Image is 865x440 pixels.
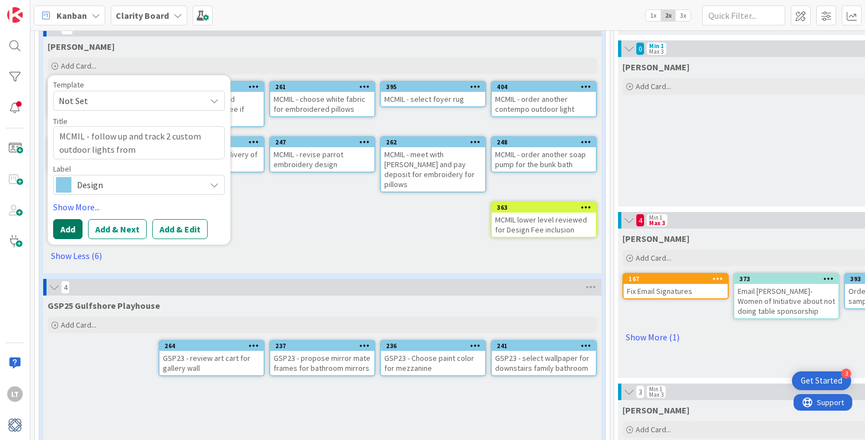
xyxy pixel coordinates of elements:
[386,83,485,91] div: 395
[61,61,96,71] span: Add Card...
[649,386,662,392] div: Min 1
[649,392,663,397] div: Max 3
[88,219,147,239] button: Add & Next
[53,200,225,214] a: Show More...
[53,126,225,159] textarea: MCMIL - follow up and track 2 custom outdoor lights from [GEOGRAPHIC_DATA]
[649,49,663,54] div: Max 3
[53,165,71,173] span: Label
[491,340,597,376] a: 241GSP23 - select wallpaper for downstairs family bathroom
[624,284,728,298] div: Fix Email Signatures
[159,341,264,351] div: 264
[381,82,485,106] div: 395MCMIL - select foyer rug
[275,138,374,146] div: 247
[48,300,160,311] span: GSP25 Gulfshore Playhouse
[61,281,70,294] span: 4
[270,92,374,116] div: MCMIL - choose white fabric for embroidered pillows
[152,219,208,239] button: Add & Edit
[649,215,662,220] div: Min 1
[48,247,597,265] a: Show Less (6)
[7,417,23,433] img: avatar
[636,385,645,398] span: 3
[492,82,596,116] div: 404MCMIL - order another contempo outdoor light
[269,136,375,173] a: 247MCMIL - revise parrot embroidery design
[159,341,264,375] div: 264GSP23 - review art cart for gallery wall
[801,375,842,386] div: Get Started
[734,274,838,284] div: 373
[386,138,485,146] div: 262
[381,137,485,191] div: 262MCMIL - meet with [PERSON_NAME] and pay deposit for embroidery for pillows
[381,351,485,375] div: GSP23 - Choose paint color for mezzanine
[77,177,200,193] span: Design
[492,203,596,213] div: 363
[636,214,645,227] span: 4
[492,82,596,92] div: 404
[702,6,785,25] input: Quick Filter...
[381,341,485,351] div: 236
[492,137,596,147] div: 248
[624,274,728,298] div: 167Fix Email Signatures
[159,351,264,375] div: GSP23 - review art cart for gallery wall
[491,81,597,117] a: 404MCMIL - order another contempo outdoor light
[622,405,689,416] span: Walter
[381,147,485,191] div: MCMIL - meet with [PERSON_NAME] and pay deposit for embroidery for pillows
[491,201,597,238] a: 363MCMIL lower level reviewed for Design Fee inclusion
[733,273,840,319] a: 373Email [PERSON_NAME]- Women of Initiative about not doing table sponsorship
[269,81,375,117] a: 261MCMIL - choose white fabric for embroidered pillows
[624,274,728,284] div: 167
[646,10,661,21] span: 1x
[492,147,596,172] div: MCMIL - order another soap pump for the bunk bath
[270,137,374,147] div: 247
[270,82,374,92] div: 261
[7,386,23,402] div: LT
[492,92,596,116] div: MCMIL - order another contempo outdoor light
[381,137,485,147] div: 262
[116,10,169,21] b: Clarity Board
[53,81,84,89] span: Template
[270,82,374,116] div: 261MCMIL - choose white fabric for embroidered pillows
[270,351,374,375] div: GSP23 - propose mirror mate frames for bathroom mirrors
[497,138,596,146] div: 248
[636,425,671,434] span: Add Card...
[380,81,486,107] a: 395MCMIL - select foyer rug
[386,342,485,350] div: 236
[158,340,265,376] a: 264GSP23 - review art cart for gallery wall
[275,83,374,91] div: 261
[59,94,197,108] span: Not Set
[739,275,838,283] div: 373
[841,369,851,379] div: 3
[492,341,596,375] div: 241GSP23 - select wallpaper for downstairs family bathroom
[492,137,596,172] div: 248MCMIL - order another soap pump for the bunk bath
[270,137,374,172] div: 247MCMIL - revise parrot embroidery design
[497,83,596,91] div: 404
[492,203,596,237] div: 363MCMIL lower level reviewed for Design Fee inclusion
[53,116,68,126] label: Title
[53,219,83,239] button: Add
[792,371,851,390] div: Open Get Started checklist, remaining modules: 3
[270,341,374,375] div: 237GSP23 - propose mirror mate frames for bathroom mirrors
[380,136,486,193] a: 262MCMIL - meet with [PERSON_NAME] and pay deposit for embroidery for pillows
[491,136,597,173] a: 248MCMIL - order another soap pump for the bunk bath
[56,9,87,22] span: Kanban
[649,43,664,49] div: Min 1
[497,342,596,350] div: 241
[622,61,689,73] span: Lisa K.
[492,213,596,237] div: MCMIL lower level reviewed for Design Fee inclusion
[622,233,689,244] span: Hannah
[23,2,50,15] span: Support
[380,340,486,376] a: 236GSP23 - Choose paint color for mezzanine
[270,147,374,172] div: MCMIL - revise parrot embroidery design
[492,351,596,375] div: GSP23 - select wallpaper for downstairs family bathroom
[649,220,665,226] div: Max 3
[269,340,375,376] a: 237GSP23 - propose mirror mate frames for bathroom mirrors
[497,204,596,211] div: 363
[48,41,115,52] span: MCMIL McMillon
[636,42,645,55] span: 0
[734,284,838,318] div: Email [PERSON_NAME]- Women of Initiative about not doing table sponsorship
[676,10,691,21] span: 3x
[381,341,485,375] div: 236GSP23 - Choose paint color for mezzanine
[636,81,671,91] span: Add Card...
[381,92,485,106] div: MCMIL - select foyer rug
[622,273,729,299] a: 167Fix Email Signatures
[492,341,596,351] div: 241
[275,342,374,350] div: 237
